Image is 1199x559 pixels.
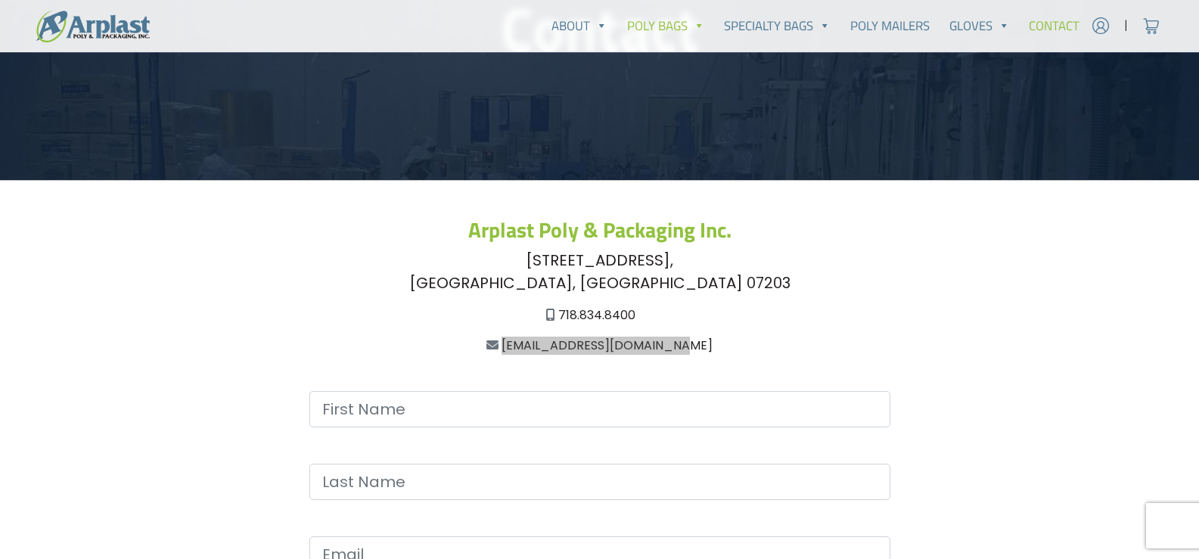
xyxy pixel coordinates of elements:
input: Last Name [309,464,890,500]
div: [STREET_ADDRESS], [GEOGRAPHIC_DATA], [GEOGRAPHIC_DATA] 07203 [110,249,1090,294]
a: Poly Mailers [840,11,940,41]
a: Gloves [940,11,1020,41]
a: Contact [1019,11,1089,41]
img: logo [36,10,150,42]
span: | [1124,17,1128,35]
a: Poly Bags [617,11,715,41]
a: [EMAIL_ADDRESS][DOMAIN_NAME] [502,337,713,354]
a: 718.834.8400 [558,306,635,324]
a: Specialty Bags [715,11,841,41]
input: First Name [309,391,890,427]
a: About [542,11,617,41]
h3: Arplast Poly & Packaging Inc. [110,217,1090,243]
